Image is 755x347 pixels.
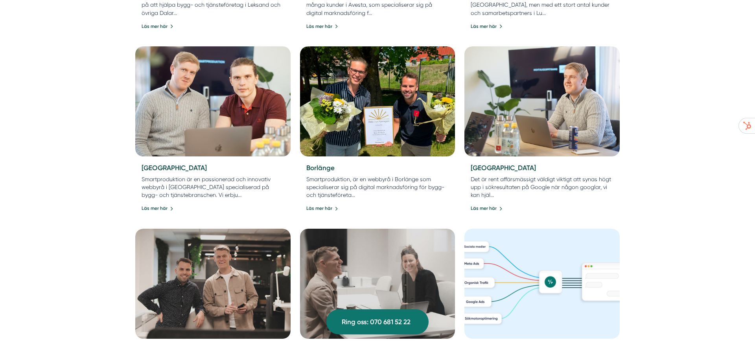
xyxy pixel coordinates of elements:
a: Ring oss: 070 681 52 22 [326,309,429,334]
a: Läs mer här [471,23,503,30]
span: Ring oss: 070 681 52 22 [342,317,411,327]
img: Webbyrå Borlänge [300,46,455,156]
a: Borlänge [306,164,335,172]
a: Läs mer här [142,23,173,30]
a: Läs mer här [306,205,338,212]
img: Webbyrå Malmö [464,46,620,156]
a: [GEOGRAPHIC_DATA] [471,164,536,172]
p: Smartproduktion, är en webbyrå i Borlänge som specialiserar sig på digital marknadsföring för byg... [306,175,449,199]
img: Webbyrå Falun [131,44,294,159]
img: Webbyrå Göteborg [135,229,291,339]
img: Webbyrå Stockholm [300,229,455,339]
a: Läs mer här [306,23,338,30]
a: Läs mer här [471,205,503,212]
a: [GEOGRAPHIC_DATA] [142,164,207,172]
p: Smartproduktion är en passionerad och innovativ webbyrå i [GEOGRAPHIC_DATA] specialiserad på bygg... [142,175,284,199]
img: Webbyrå Dalarna [464,229,620,339]
a: Webbyrå Falun [135,46,291,156]
p: Det är rent affärsmässigt väldigt viktigt att synas högt upp i sökresultaten på Google när någon ... [471,175,613,199]
a: Läs mer här [142,205,173,212]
